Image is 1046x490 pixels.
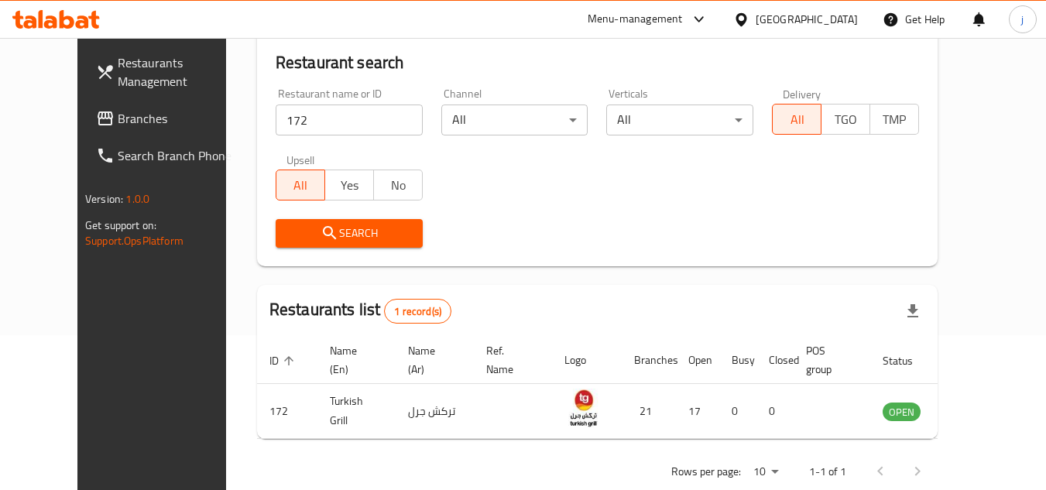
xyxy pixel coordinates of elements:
span: All [779,108,815,131]
td: 172 [257,384,317,439]
td: 17 [676,384,719,439]
div: [GEOGRAPHIC_DATA] [756,11,858,28]
h2: Restaurant search [276,51,919,74]
td: 0 [756,384,794,439]
span: Version: [85,189,123,209]
label: Delivery [783,88,821,99]
input: Search for restaurant name or ID.. [276,105,423,135]
th: Open [676,337,719,384]
a: Search Branch Phone [84,137,252,174]
h2: Restaurants list [269,298,451,324]
button: TMP [869,104,919,135]
button: All [276,170,325,200]
span: Branches [118,109,240,128]
button: Search [276,219,423,248]
span: All [283,174,319,197]
th: Closed [756,337,794,384]
a: Support.OpsPlatform [85,231,183,251]
button: Yes [324,170,374,200]
span: Ref. Name [486,341,533,379]
span: j [1021,11,1024,28]
a: Branches [84,100,252,137]
span: Name (En) [330,341,377,379]
label: Upsell [286,154,315,165]
span: ID [269,351,299,370]
th: Branches [622,337,676,384]
span: Search [288,224,410,243]
img: Turkish Grill [564,389,603,427]
td: Turkish Grill [317,384,396,439]
span: Restaurants Management [118,53,240,91]
div: Export file [894,293,931,330]
div: All [606,105,753,135]
button: TGO [821,104,870,135]
div: Menu-management [588,10,683,29]
span: TGO [828,108,864,131]
table: enhanced table [257,337,1005,439]
button: All [772,104,821,135]
div: Rows per page: [747,461,784,484]
span: Status [883,351,933,370]
button: No [373,170,423,200]
span: 1.0.0 [125,189,149,209]
a: Restaurants Management [84,44,252,100]
span: 1 record(s) [385,304,451,319]
th: Logo [552,337,622,384]
td: 21 [622,384,676,439]
span: Yes [331,174,368,197]
th: Busy [719,337,756,384]
span: No [380,174,417,197]
span: OPEN [883,403,921,421]
p: Rows per page: [671,462,741,481]
td: تركش جرل [396,384,474,439]
span: TMP [876,108,913,131]
div: All [441,105,588,135]
p: 1-1 of 1 [809,462,846,481]
td: 0 [719,384,756,439]
span: Name (Ar) [408,341,455,379]
span: POS group [806,341,852,379]
span: Search Branch Phone [118,146,240,165]
span: Get support on: [85,215,156,235]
